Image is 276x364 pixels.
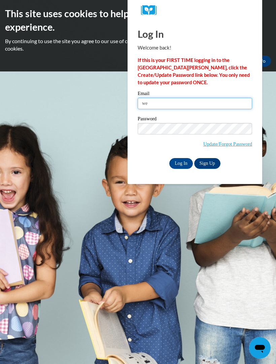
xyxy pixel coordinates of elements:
[138,27,252,41] h1: Log In
[5,37,271,52] p: By continuing to use the site you agree to our use of cookies. Use the ‘More info’ button to read...
[138,57,250,85] strong: If this is your FIRST TIME logging in to the [GEOGRAPHIC_DATA][PERSON_NAME], click the Create/Upd...
[138,91,252,98] label: Email
[141,5,249,16] a: COX Campus
[138,44,252,52] p: Welcome back!
[138,116,252,123] label: Password
[5,7,271,34] h2: This site uses cookies to help improve your learning experience.
[169,158,193,169] input: Log In
[141,5,161,16] img: Logo brand
[194,158,220,169] a: Sign Up
[249,337,271,359] iframe: Button to launch messaging window
[203,141,252,147] a: Update/Forgot Password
